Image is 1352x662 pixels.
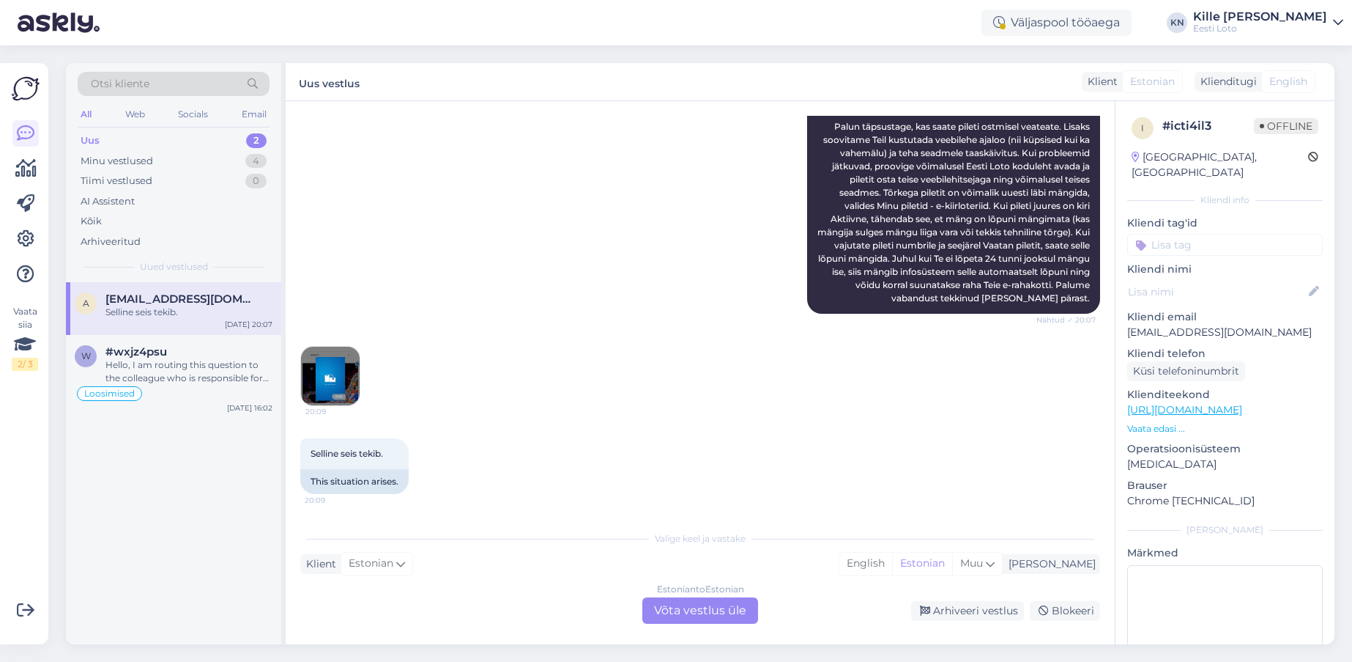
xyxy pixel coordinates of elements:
div: KN [1167,12,1187,33]
div: Blokeeri [1030,601,1100,621]
div: [GEOGRAPHIC_DATA], [GEOGRAPHIC_DATA] [1132,150,1308,180]
div: 2 / 3 [12,358,38,371]
a: Kille [PERSON_NAME]Eesti Loto [1193,11,1343,34]
div: Hello, I am routing this question to the colleague who is responsible for this topic. The reply m... [105,358,272,385]
div: Valige keel ja vastake [300,532,1100,545]
span: Nähtud ✓ 20:07 [1036,315,1096,326]
p: Märkmed [1127,545,1323,561]
div: Selline seis tekib. [105,306,272,319]
p: Kliendi nimi [1127,262,1323,277]
p: Klienditeekond [1127,387,1323,402]
div: [PERSON_NAME] [1003,556,1096,572]
p: Kliendi telefon [1127,346,1323,361]
p: Operatsioonisüsteem [1127,441,1323,457]
label: Uus vestlus [299,72,360,92]
span: Offline [1254,118,1318,134]
p: [MEDICAL_DATA] [1127,457,1323,472]
span: 20:09 [305,495,360,506]
div: Arhiveeritud [81,235,141,249]
p: Vaata edasi ... [1127,422,1323,435]
div: [PERSON_NAME] [1127,523,1323,537]
div: Arhiveeri vestlus [911,601,1024,621]
div: English [839,553,892,575]
div: Klient [300,556,336,572]
p: Brauser [1127,478,1323,493]
div: Eesti Loto [1193,23,1327,34]
div: Email [239,105,270,124]
span: ave.nurmine@gmail.com [105,293,258,306]
div: # icti4il3 [1162,117,1254,135]
a: [URL][DOMAIN_NAME] [1127,403,1242,416]
span: Selline seis tekib. [311,448,383,459]
div: Kille [PERSON_NAME] [1193,11,1327,23]
input: Lisa nimi [1128,284,1306,300]
div: Vaata siia [12,305,38,371]
span: a [83,298,89,309]
div: Tiimi vestlused [81,174,152,188]
div: Minu vestlused [81,154,153,169]
img: Attachment [301,347,360,405]
div: Võta vestlus üle [642,597,758,624]
div: 0 [245,174,267,188]
span: English [1269,74,1307,89]
img: Askly Logo [12,75,40,103]
div: Küsi telefoninumbrit [1127,361,1245,381]
div: [DATE] 16:02 [227,402,272,413]
span: Loosimised [84,389,135,398]
div: All [78,105,94,124]
div: Väljaspool tööaega [981,10,1132,36]
div: Uus [81,133,100,148]
p: [EMAIL_ADDRESS][DOMAIN_NAME] [1127,325,1323,340]
div: Kliendi info [1127,194,1323,207]
p: Kliendi tag'id [1127,216,1323,231]
div: [DATE] 20:07 [225,319,272,330]
span: Estonian [1130,74,1175,89]
div: Klienditugi [1195,74,1257,89]
div: Kõik [81,214,102,229]
div: Estonian to Estonian [657,583,744,596]
div: This situation arises. [300,469,409,494]
div: Socials [175,105,211,124]
span: Estonian [349,556,393,572]
span: Otsi kliente [91,76,149,92]
div: AI Assistent [81,194,135,209]
div: 2 [246,133,267,148]
span: #wxjz4psu [105,345,167,358]
input: Lisa tag [1127,234,1323,256]
p: Kliendi email [1127,309,1323,325]
span: i [1141,122,1144,133]
div: 4 [245,154,267,169]
span: 20:09 [305,406,360,417]
div: Estonian [892,553,952,575]
span: Uued vestlused [140,260,208,273]
div: Web [122,105,148,124]
p: Chrome [TECHNICAL_ID] [1127,493,1323,509]
span: w [81,350,91,361]
div: Klient [1082,74,1118,89]
span: Muu [960,556,983,570]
